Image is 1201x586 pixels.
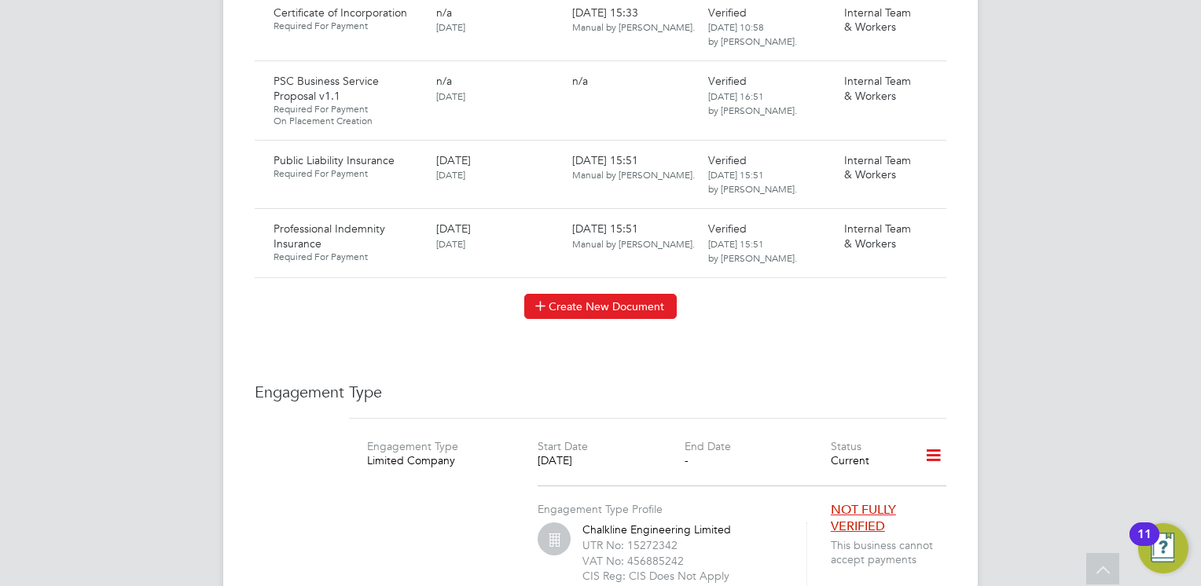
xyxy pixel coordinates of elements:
span: [DATE] [436,153,471,167]
span: Manual by [PERSON_NAME]. [572,168,695,181]
h3: Engagement Type [255,382,946,402]
label: Engagement Type [367,439,458,453]
div: Current [831,453,904,467]
label: UTR No: 15272342 [582,538,678,552]
span: [DATE] [436,237,465,250]
span: Verified [708,5,747,20]
span: PSC Business Service Proposal v1.1 [274,74,379,102]
label: Status [831,439,861,453]
span: Internal Team & Workers [844,222,911,250]
span: Internal Team & Workers [844,74,911,102]
span: Public Liability Insurance [274,153,395,167]
span: Verified [708,153,747,167]
span: This business cannot accept payments [831,538,953,566]
label: CIS Reg: CIS Does Not Apply [582,569,729,583]
span: n/a [436,5,452,20]
span: [DATE] 15:33 [572,5,695,34]
span: [DATE] 15:51 by [PERSON_NAME]. [708,168,797,195]
span: [DATE] [436,168,465,181]
span: [DATE] 15:51 [572,222,695,250]
span: Professional Indemnity Insurance [274,222,385,250]
div: - [685,453,831,467]
button: Create New Document [524,294,677,319]
span: [DATE] 15:51 by [PERSON_NAME]. [708,237,797,264]
div: Limited Company [367,453,513,467]
span: Internal Team & Workers [844,5,911,34]
span: Manual by [PERSON_NAME]. [572,20,695,33]
span: [DATE] 15:51 [572,153,695,181]
label: Start Date [538,439,588,453]
span: NOT FULLY VERIFIED [831,502,896,534]
span: On Placement Creation [274,115,424,127]
div: 11 [1137,534,1151,555]
span: n/a [572,74,588,88]
span: Verified [708,222,747,236]
span: Required For Payment [274,103,424,115]
label: End Date [685,439,731,453]
span: Required For Payment [274,167,424,180]
span: Required For Payment [274,251,424,263]
label: Engagement Type Profile [538,502,663,516]
span: [DATE] 16:51 by [PERSON_NAME]. [708,90,797,116]
span: [DATE] [436,20,465,33]
span: [DATE] 10:58 by [PERSON_NAME]. [708,20,797,47]
span: n/a [436,74,452,88]
span: Internal Team & Workers [844,153,911,181]
span: [DATE] [436,222,471,236]
span: Manual by [PERSON_NAME]. [572,237,695,250]
span: Certificate of Incorporation [274,5,407,20]
span: [DATE] [436,90,465,102]
button: Open Resource Center, 11 new notifications [1138,523,1188,573]
label: VAT No: 456885242 [582,554,684,568]
span: Verified [708,74,747,88]
span: Required For Payment [274,20,424,32]
div: [DATE] [538,453,684,467]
